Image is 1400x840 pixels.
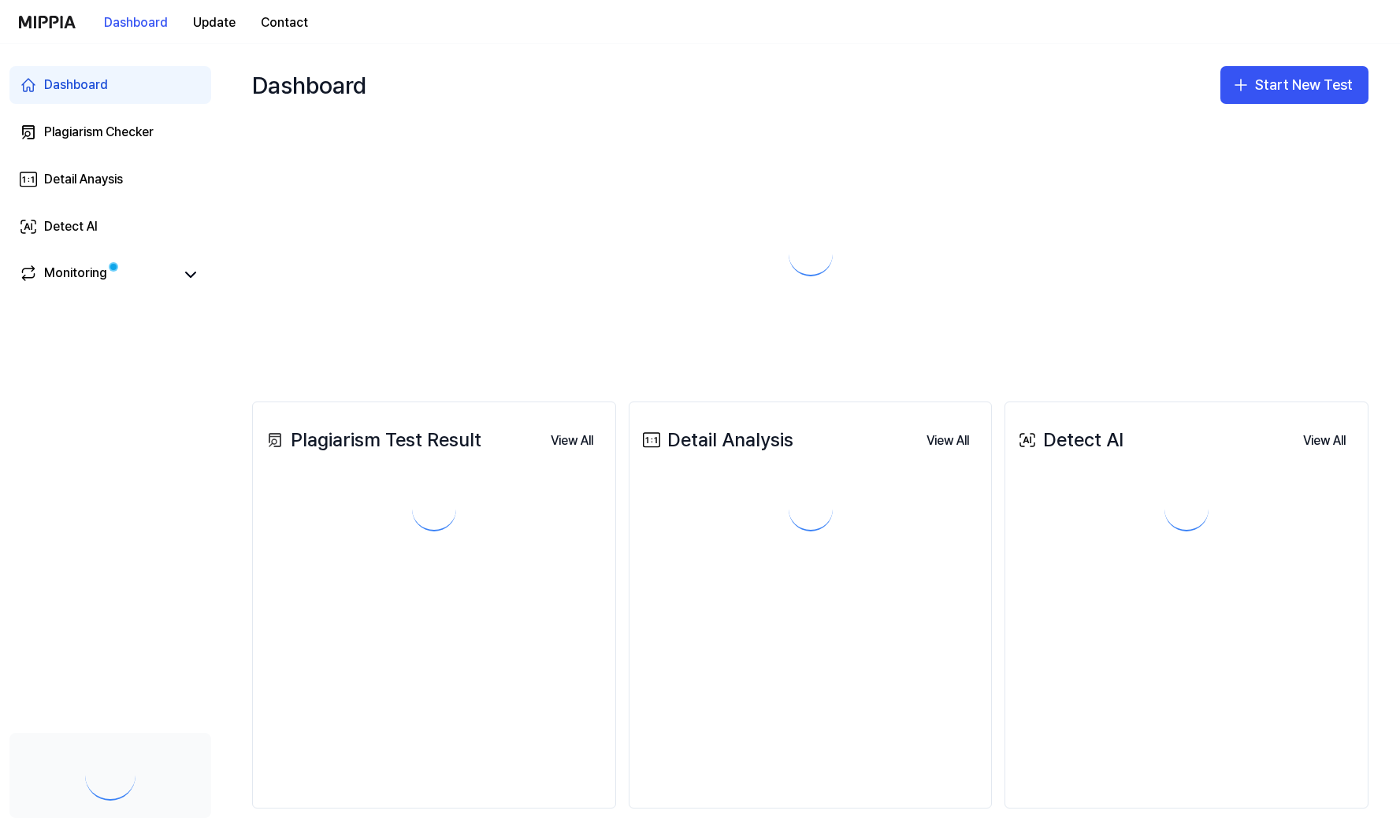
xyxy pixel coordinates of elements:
[9,208,211,246] a: Detect AI
[180,1,248,44] a: Update
[914,425,982,457] button: View All
[19,16,76,28] img: logo
[9,113,211,151] a: Plagiarism Checker
[91,7,180,39] button: Dashboard
[44,123,154,142] div: Plagiarism Checker
[19,264,173,286] a: Monitoring
[538,425,606,457] button: View All
[9,161,211,198] a: Detail Anaysis
[1015,425,1123,455] div: Detect AI
[248,7,321,39] button: Contact
[538,424,606,457] a: View All
[639,425,793,455] div: Detail Analysis
[914,424,982,457] a: View All
[44,76,108,94] div: Dashboard
[44,264,107,286] div: Monitoring
[262,425,481,455] div: Plagiarism Test Result
[1290,425,1358,457] button: View All
[252,60,366,110] div: Dashboard
[1290,424,1358,457] a: View All
[180,7,248,39] button: Update
[44,170,123,189] div: Detail Anaysis
[9,66,211,104] a: Dashboard
[1220,66,1368,104] button: Start New Test
[44,217,98,236] div: Detect AI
